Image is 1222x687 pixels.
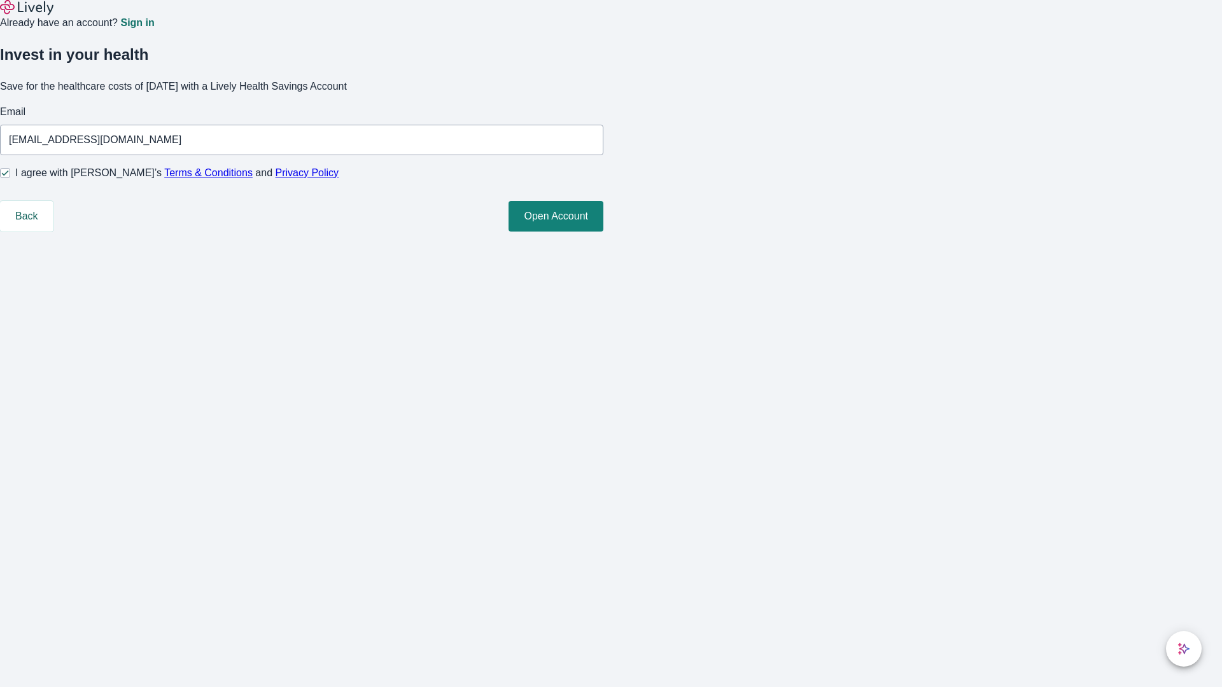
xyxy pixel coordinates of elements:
a: Terms & Conditions [164,167,253,178]
span: I agree with [PERSON_NAME]’s and [15,165,339,181]
svg: Lively AI Assistant [1177,642,1190,655]
button: Open Account [509,201,603,232]
a: Sign in [120,18,154,28]
button: chat [1166,631,1202,667]
a: Privacy Policy [276,167,339,178]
